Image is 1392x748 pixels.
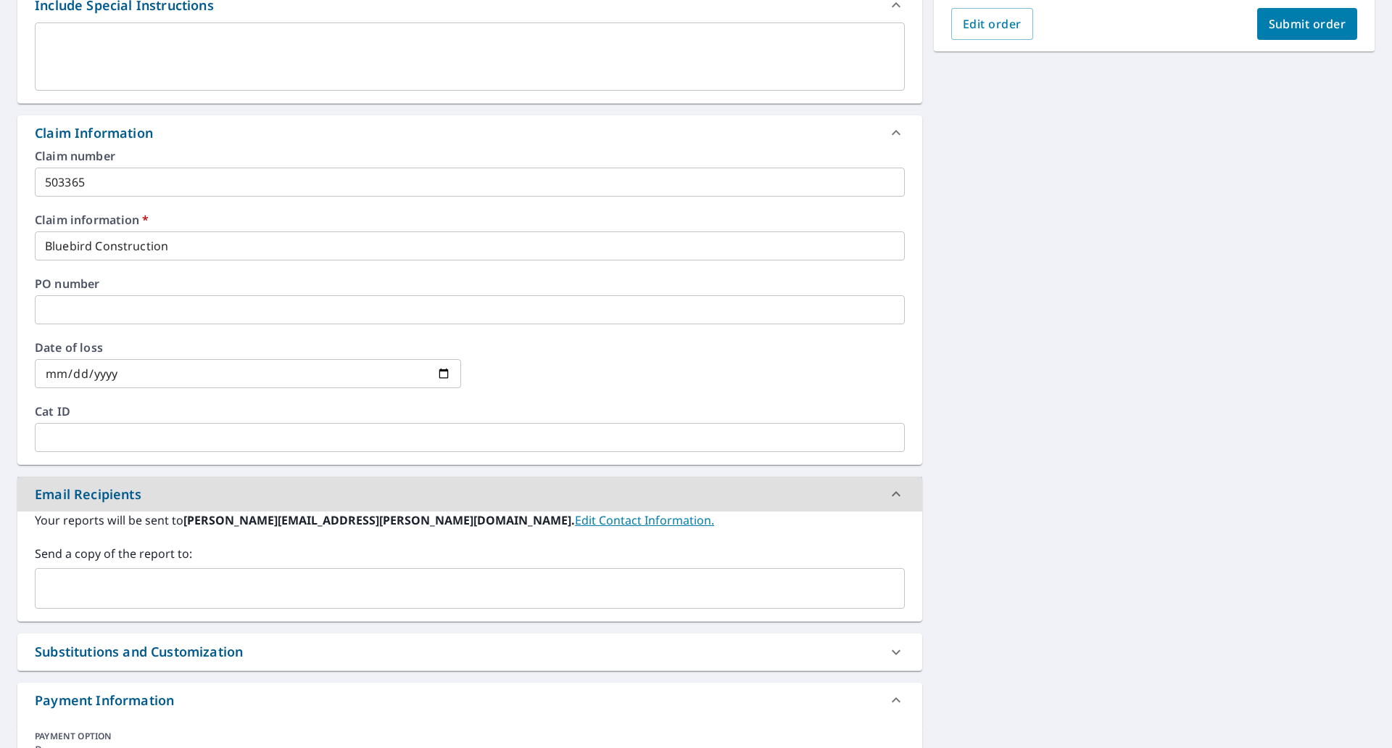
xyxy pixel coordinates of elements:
div: Claim Information [35,123,153,143]
div: Email Recipients [17,477,922,511]
div: Payment Information [17,683,922,718]
button: Edit order [951,8,1033,40]
button: Submit order [1257,8,1358,40]
div: Payment Information [35,691,174,710]
div: Claim Information [17,115,922,150]
label: Send a copy of the report to: [35,545,905,562]
div: Substitutions and Customization [35,642,243,662]
div: PAYMENT OPTION [35,730,905,742]
span: Edit order [963,16,1022,32]
label: Cat ID [35,406,905,417]
div: Substitutions and Customization [17,633,922,670]
label: Claim number [35,150,905,162]
span: Submit order [1269,16,1346,32]
label: Date of loss [35,342,461,353]
label: PO number [35,278,905,289]
label: Your reports will be sent to [35,511,905,529]
b: [PERSON_NAME][EMAIL_ADDRESS][PERSON_NAME][DOMAIN_NAME]. [183,512,575,528]
label: Claim information [35,214,905,226]
a: EditContactInfo [575,512,714,528]
div: Email Recipients [35,485,141,504]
